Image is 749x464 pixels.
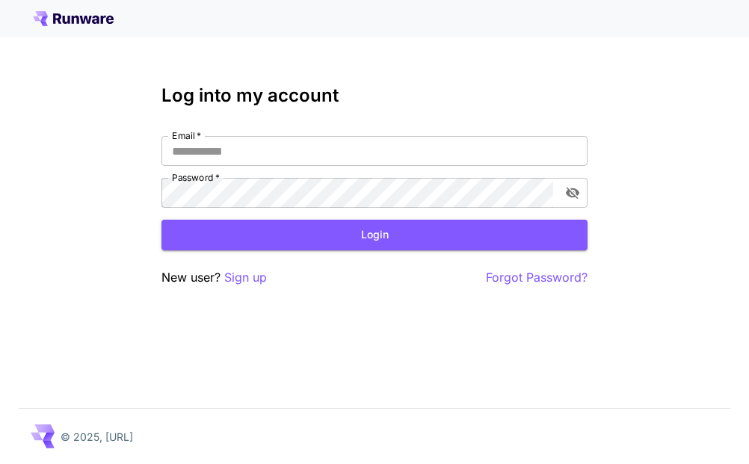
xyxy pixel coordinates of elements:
[161,85,588,106] h3: Log into my account
[172,129,201,142] label: Email
[559,179,586,206] button: toggle password visibility
[161,220,588,250] button: Login
[172,171,220,184] label: Password
[161,268,267,287] p: New user?
[486,268,588,287] button: Forgot Password?
[61,429,133,445] p: © 2025, [URL]
[224,268,267,287] button: Sign up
